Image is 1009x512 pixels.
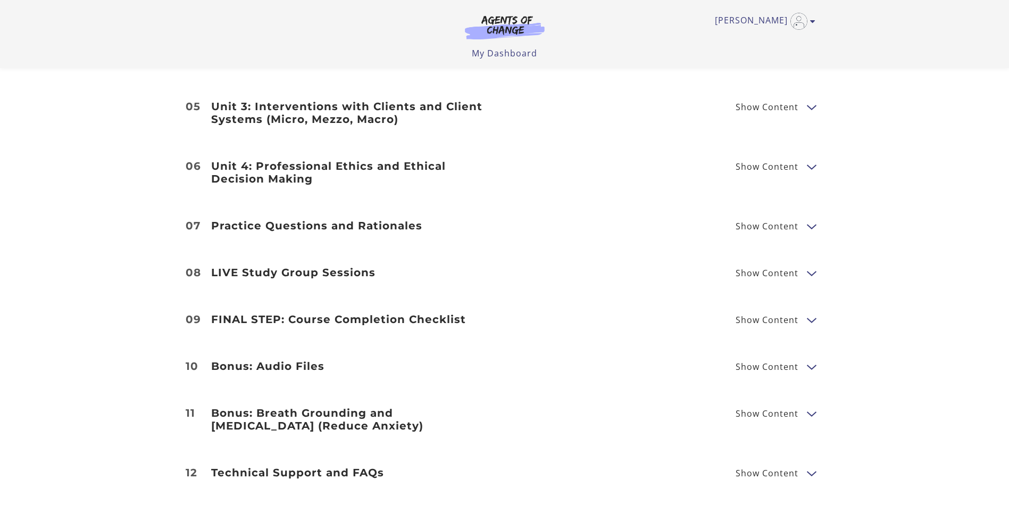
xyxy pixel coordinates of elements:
[186,467,197,478] span: 12
[736,409,798,418] span: Show Content
[186,220,201,231] span: 07
[211,360,492,373] h3: Bonus: Audio Files
[807,407,815,420] button: Show Content
[736,269,798,277] span: Show Content
[211,219,492,232] h3: Practice Questions and Rationales
[211,100,492,126] h3: Unit 3: Interventions with Clients and Client Systems (Micro, Mezzo, Macro)
[807,266,815,279] button: Show Content
[736,316,798,324] span: Show Content
[736,469,798,477] span: Show Content
[186,101,201,112] span: 05
[186,161,201,171] span: 06
[186,314,201,325] span: 09
[736,362,798,371] span: Show Content
[807,100,815,113] button: Show Content
[211,160,492,185] h3: Unit 4: Professional Ethics and Ethical Decision Making
[736,103,798,111] span: Show Content
[807,160,815,173] button: Show Content
[807,466,815,480] button: Show Content
[472,47,537,59] a: My Dashboard
[186,408,195,418] span: 11
[211,313,492,326] h3: FINAL STEP: Course Completion Checklist
[736,162,798,171] span: Show Content
[211,466,492,479] h3: Technical Support and FAQs
[807,360,815,373] button: Show Content
[807,219,815,233] button: Show Content
[807,313,815,326] button: Show Content
[186,361,198,371] span: 10
[186,267,201,278] span: 08
[715,13,810,30] a: Toggle menu
[736,222,798,230] span: Show Content
[211,407,492,432] h3: Bonus: Breath Grounding and [MEDICAL_DATA] (Reduce Anxiety)
[211,266,492,279] h3: LIVE Study Group Sessions
[454,15,556,39] img: Agents of Change Logo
